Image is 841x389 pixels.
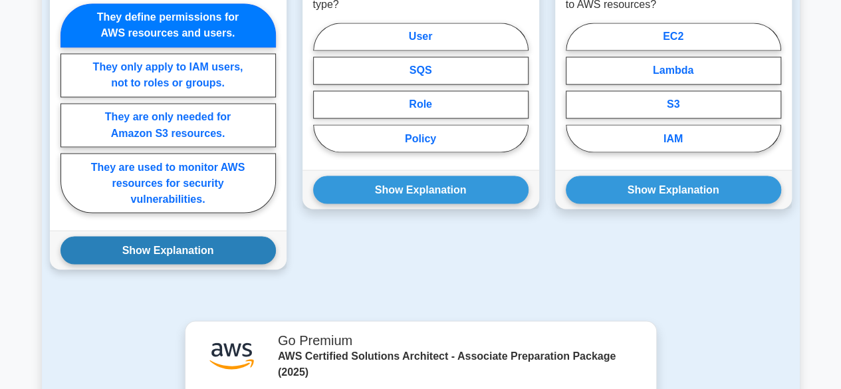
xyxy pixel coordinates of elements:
[313,57,529,84] label: SQS
[313,90,529,118] label: Role
[60,103,276,147] label: They are only needed for Amazon S3 resources.
[313,124,529,152] label: Policy
[566,176,781,203] button: Show Explanation
[60,236,276,264] button: Show Explanation
[566,57,781,84] label: Lambda
[60,3,276,47] label: They define permissions for AWS resources and users.
[313,176,529,203] button: Show Explanation
[566,124,781,152] label: IAM
[566,90,781,118] label: S3
[566,23,781,51] label: EC2
[60,53,276,97] label: They only apply to IAM users, not to roles or groups.
[313,23,529,51] label: User
[60,153,276,213] label: They are used to monitor AWS resources for security vulnerabilities.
